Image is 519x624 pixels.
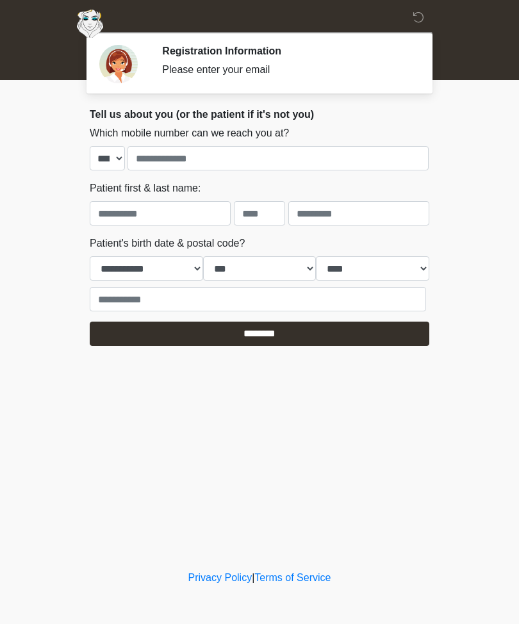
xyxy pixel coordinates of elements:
[252,572,254,583] a: |
[254,572,331,583] a: Terms of Service
[162,62,410,78] div: Please enter your email
[162,45,410,57] h2: Registration Information
[90,126,289,141] label: Which mobile number can we reach you at?
[90,108,429,120] h2: Tell us about you (or the patient if it's not you)
[90,236,245,251] label: Patient's birth date & postal code?
[99,45,138,83] img: Agent Avatar
[90,181,201,196] label: Patient first & last name:
[77,10,103,38] img: Aesthetically Yours Wellness Spa Logo
[188,572,252,583] a: Privacy Policy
